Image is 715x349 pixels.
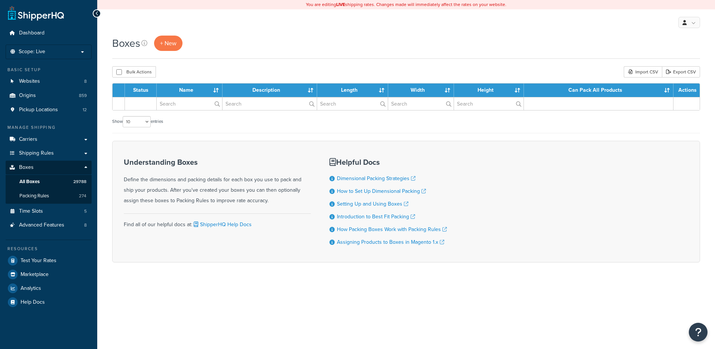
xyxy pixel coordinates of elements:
[19,136,37,143] span: Carriers
[157,84,223,97] th: Name
[21,299,45,306] span: Help Docs
[388,97,454,110] input: Search
[112,116,163,127] label: Show entries
[19,179,40,185] span: All Boxes
[6,161,92,174] a: Boxes
[6,161,92,203] li: Boxes
[84,222,87,228] span: 8
[454,97,524,110] input: Search
[337,213,415,221] a: Introduction to Best Fit Packing
[125,84,157,97] th: Status
[454,84,524,97] th: Height
[19,150,54,157] span: Shipping Rules
[6,204,92,218] li: Time Slots
[223,97,317,110] input: Search
[19,193,49,199] span: Packing Rules
[329,158,447,166] h3: Helpful Docs
[337,200,408,208] a: Setting Up and Using Boxes
[21,285,41,292] span: Analytics
[6,204,92,218] a: Time Slots 5
[19,92,36,99] span: Origins
[6,218,92,232] li: Advanced Features
[21,258,56,264] span: Test Your Rates
[336,1,345,8] b: LIVE
[317,97,388,110] input: Search
[689,323,708,342] button: Open Resource Center
[160,39,177,48] span: + New
[79,193,86,199] span: 274
[157,97,222,110] input: Search
[6,268,92,281] a: Marketplace
[19,30,45,36] span: Dashboard
[154,36,182,51] a: + New
[19,107,58,113] span: Pickup Locations
[6,103,92,117] a: Pickup Locations 12
[624,66,662,78] div: Import CSV
[123,116,151,127] select: Showentries
[6,254,92,267] a: Test Your Rates
[6,282,92,295] a: Analytics
[192,221,252,228] a: ShipperHQ Help Docs
[79,92,87,99] span: 859
[337,225,447,233] a: How Packing Boxes Work with Packing Rules
[6,189,92,203] li: Packing Rules
[6,89,92,103] li: Origins
[124,158,311,166] h3: Understanding Boxes
[8,6,64,21] a: ShipperHQ Home
[337,174,415,182] a: Dimensional Packing Strategies
[388,84,454,97] th: Width
[124,158,311,206] div: Define the dimensions and packing details for each box you use to pack and ship your products. Af...
[19,49,45,55] span: Scope: Live
[19,78,40,85] span: Websites
[6,75,92,88] a: Websites 8
[223,84,317,97] th: Description
[6,218,92,232] a: Advanced Features 8
[6,146,92,160] a: Shipping Rules
[6,246,92,252] div: Resources
[6,133,92,146] a: Carriers
[6,175,92,189] li: All Boxes
[6,124,92,131] div: Manage Shipping
[112,36,140,51] h1: Boxes
[19,164,34,171] span: Boxes
[21,271,49,278] span: Marketplace
[84,208,87,215] span: 5
[337,238,444,246] a: Assigning Products to Boxes in Magento 1.x
[19,208,43,215] span: Time Slots
[524,84,673,97] th: Can Pack All Products
[6,89,92,103] a: Origins 859
[6,26,92,40] a: Dashboard
[19,222,64,228] span: Advanced Features
[124,213,311,230] div: Find all of our helpful docs at:
[6,175,92,189] a: All Boxes 29788
[662,66,700,78] a: Export CSV
[673,84,700,97] th: Actions
[84,78,87,85] span: 8
[337,187,426,195] a: How to Set Up Dimensional Packing
[6,103,92,117] li: Pickup Locations
[6,75,92,88] li: Websites
[6,189,92,203] a: Packing Rules 274
[6,67,92,73] div: Basic Setup
[83,107,87,113] span: 12
[317,84,388,97] th: Length
[112,66,156,78] button: Bulk Actions
[6,295,92,309] a: Help Docs
[73,179,86,185] span: 29788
